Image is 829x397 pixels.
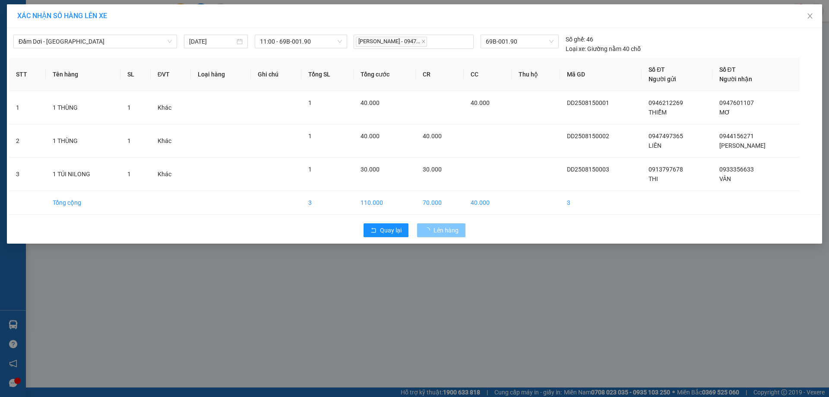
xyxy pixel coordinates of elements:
[649,166,683,173] span: 0913797678
[566,44,586,54] span: Loại xe:
[9,91,46,124] td: 1
[719,109,730,116] span: MƠ
[308,133,312,140] span: 1
[471,99,490,106] span: 40.000
[649,142,661,149] span: LIÊN
[46,158,121,191] td: 1 TÚI NILONG
[719,66,736,73] span: Số ĐT
[301,191,354,215] td: 3
[423,133,442,140] span: 40.000
[46,124,121,158] td: 1 THÙNG
[361,166,380,173] span: 30.000
[416,58,464,91] th: CR
[421,39,426,44] span: close
[356,37,427,47] span: [PERSON_NAME] - 0947...
[649,109,667,116] span: THIỂM
[423,166,442,173] span: 30.000
[649,99,683,106] span: 0946212269
[424,227,433,233] span: loading
[151,158,191,191] td: Khác
[354,58,416,91] th: Tổng cước
[120,58,151,91] th: SL
[361,133,380,140] span: 40.000
[486,35,553,48] span: 69B-001.90
[566,44,641,54] div: Giường nằm 40 chỗ
[567,133,609,140] span: DD2508150002
[719,142,766,149] span: [PERSON_NAME]
[719,133,754,140] span: 0944156271
[567,166,609,173] span: DD2508150003
[417,223,465,237] button: Lên hàng
[9,58,46,91] th: STT
[260,35,342,48] span: 11:00 - 69B-001.90
[251,58,301,91] th: Ghi chú
[189,37,235,46] input: 15/08/2025
[464,191,512,215] td: 40.000
[151,58,191,91] th: ĐVT
[308,166,312,173] span: 1
[19,35,172,48] span: Đầm Dơi - Sài Gòn
[127,137,131,144] span: 1
[566,35,593,44] div: 46
[46,91,121,124] td: 1 THÙNG
[17,12,107,20] span: XÁC NHẬN SỐ HÀNG LÊN XE
[649,76,676,83] span: Người gửi
[301,58,354,91] th: Tổng SL
[354,191,416,215] td: 110.000
[433,225,459,235] span: Lên hàng
[719,99,754,106] span: 0947601107
[308,99,312,106] span: 1
[719,175,731,182] span: VÂN
[127,104,131,111] span: 1
[566,35,585,44] span: Số ghế:
[370,227,377,234] span: rollback
[127,171,131,178] span: 1
[807,13,813,19] span: close
[9,124,46,158] td: 2
[560,58,642,91] th: Mã GD
[191,58,251,91] th: Loại hàng
[719,166,754,173] span: 0933356633
[416,191,464,215] td: 70.000
[560,191,642,215] td: 3
[9,158,46,191] td: 3
[151,124,191,158] td: Khác
[364,223,408,237] button: rollbackQuay lại
[567,99,609,106] span: DD2508150001
[46,191,121,215] td: Tổng cộng
[719,76,752,83] span: Người nhận
[361,99,380,106] span: 40.000
[46,58,121,91] th: Tên hàng
[151,91,191,124] td: Khác
[380,225,402,235] span: Quay lại
[798,4,822,29] button: Close
[649,175,658,182] span: THI
[464,58,512,91] th: CC
[649,133,683,140] span: 0947497365
[649,66,665,73] span: Số ĐT
[512,58,560,91] th: Thu hộ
